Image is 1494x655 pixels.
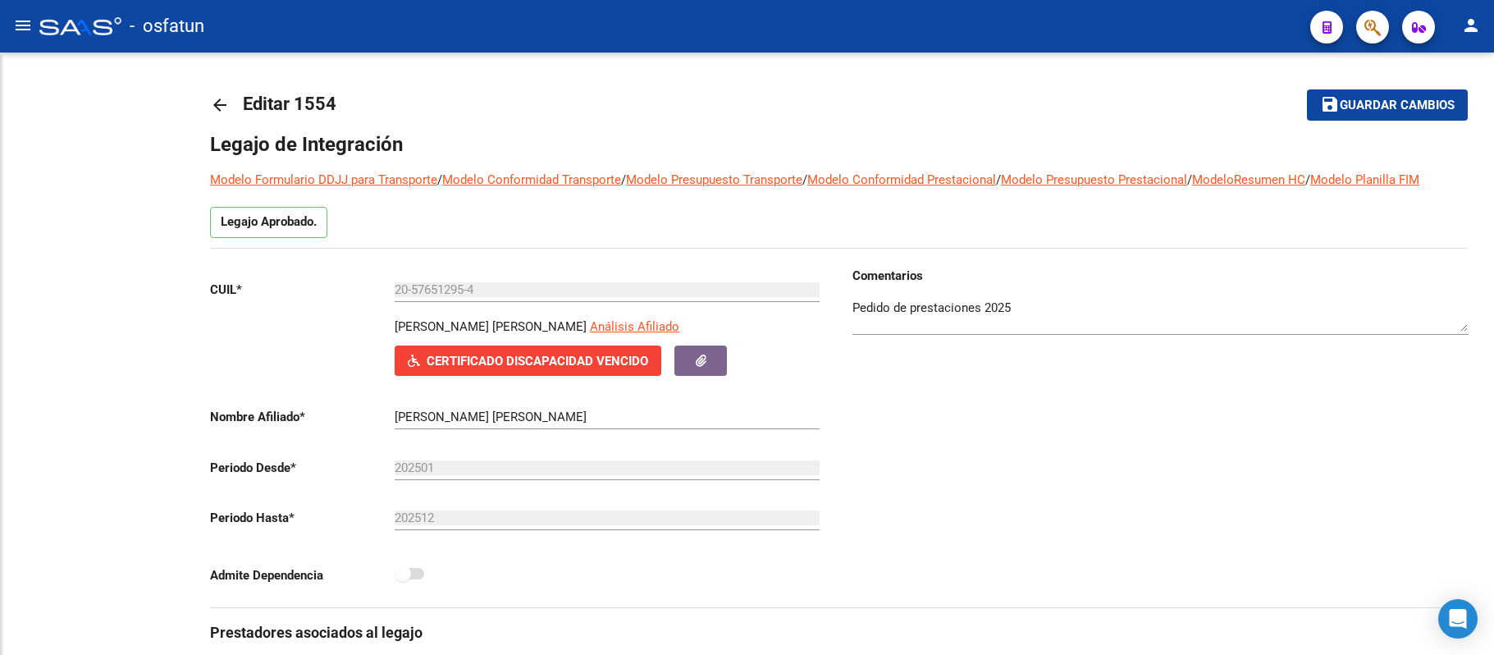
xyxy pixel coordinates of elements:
p: Periodo Desde [210,459,395,477]
mat-icon: menu [13,16,33,35]
span: Editar 1554 [243,94,336,114]
span: Análisis Afiliado [590,319,679,334]
div: Open Intercom Messenger [1438,599,1478,639]
button: Guardar cambios [1307,89,1468,120]
h1: Legajo de Integración [210,131,1468,158]
p: Legajo Aprobado. [210,207,327,238]
button: Certificado Discapacidad Vencido [395,346,661,376]
a: Modelo Presupuesto Transporte [626,172,802,187]
h3: Prestadores asociados al legajo [210,621,1468,644]
a: Modelo Conformidad Prestacional [807,172,996,187]
a: ModeloResumen HC [1192,172,1305,187]
mat-icon: arrow_back [210,95,230,115]
a: Modelo Planilla FIM [1310,172,1419,187]
mat-icon: person [1461,16,1481,35]
a: Modelo Formulario DDJJ para Transporte [210,172,437,187]
p: Admite Dependencia [210,566,395,584]
span: Certificado Discapacidad Vencido [427,354,648,369]
p: Periodo Hasta [210,509,395,527]
span: Guardar cambios [1340,98,1455,113]
h3: Comentarios [852,267,1469,285]
a: Modelo Presupuesto Prestacional [1001,172,1187,187]
p: [PERSON_NAME] [PERSON_NAME] [395,318,587,336]
p: CUIL [210,281,395,299]
a: Modelo Conformidad Transporte [442,172,621,187]
span: - osfatun [130,8,204,44]
mat-icon: save [1320,94,1340,114]
p: Nombre Afiliado [210,408,395,426]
